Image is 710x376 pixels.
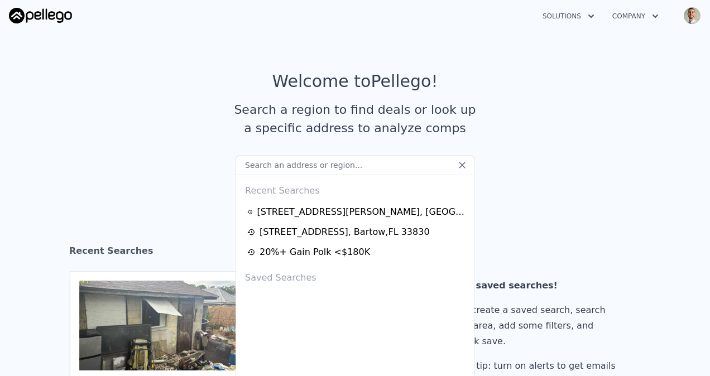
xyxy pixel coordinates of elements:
[272,71,438,91] div: Welcome to Pellego !
[459,302,620,349] div: To create a saved search, search an area, add some filters, and click save.
[260,225,430,239] div: [STREET_ADDRESS] , Bartow , FL 33830
[683,7,701,25] img: avatar
[9,8,72,23] img: Pellego
[230,100,480,137] div: Search a region to find deals or look up a specific address to analyze comps
[247,205,466,219] a: [STREET_ADDRESS][PERSON_NAME], [GEOGRAPHIC_DATA],FL 33880
[459,278,620,293] div: No saved searches!
[257,205,466,219] div: [STREET_ADDRESS][PERSON_NAME] , [GEOGRAPHIC_DATA] , FL 33880
[534,6,603,26] button: Solutions
[241,175,469,202] div: Recent Searches
[69,235,641,271] div: Recent Searches
[241,262,469,289] div: Saved Searches
[247,245,466,259] a: 20%+ Gain Polk <$180K
[603,6,668,26] button: Company
[247,225,466,239] a: [STREET_ADDRESS], Bartow,FL 33830
[236,155,474,175] input: Search an address or region...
